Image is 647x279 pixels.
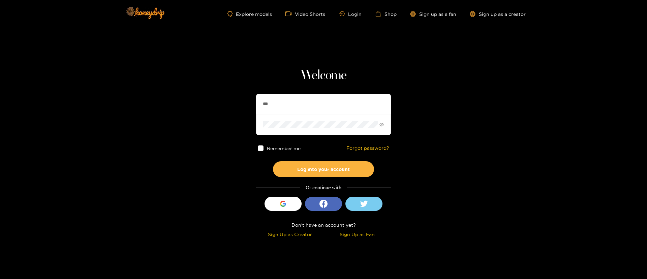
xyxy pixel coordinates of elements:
[470,11,526,17] a: Sign up as a creator
[410,11,456,17] a: Sign up as a fan
[256,221,391,229] div: Don't have an account yet?
[258,230,322,238] div: Sign Up as Creator
[267,146,301,151] span: Remember me
[256,184,391,192] div: Or continue with
[346,145,389,151] a: Forgot password?
[339,11,362,17] a: Login
[285,11,295,17] span: video-camera
[256,67,391,84] h1: Welcome
[273,161,374,177] button: Log into your account
[325,230,389,238] div: Sign Up as Fan
[227,11,272,17] a: Explore models
[285,11,325,17] a: Video Shorts
[375,11,397,17] a: Shop
[379,122,384,127] span: eye-invisible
